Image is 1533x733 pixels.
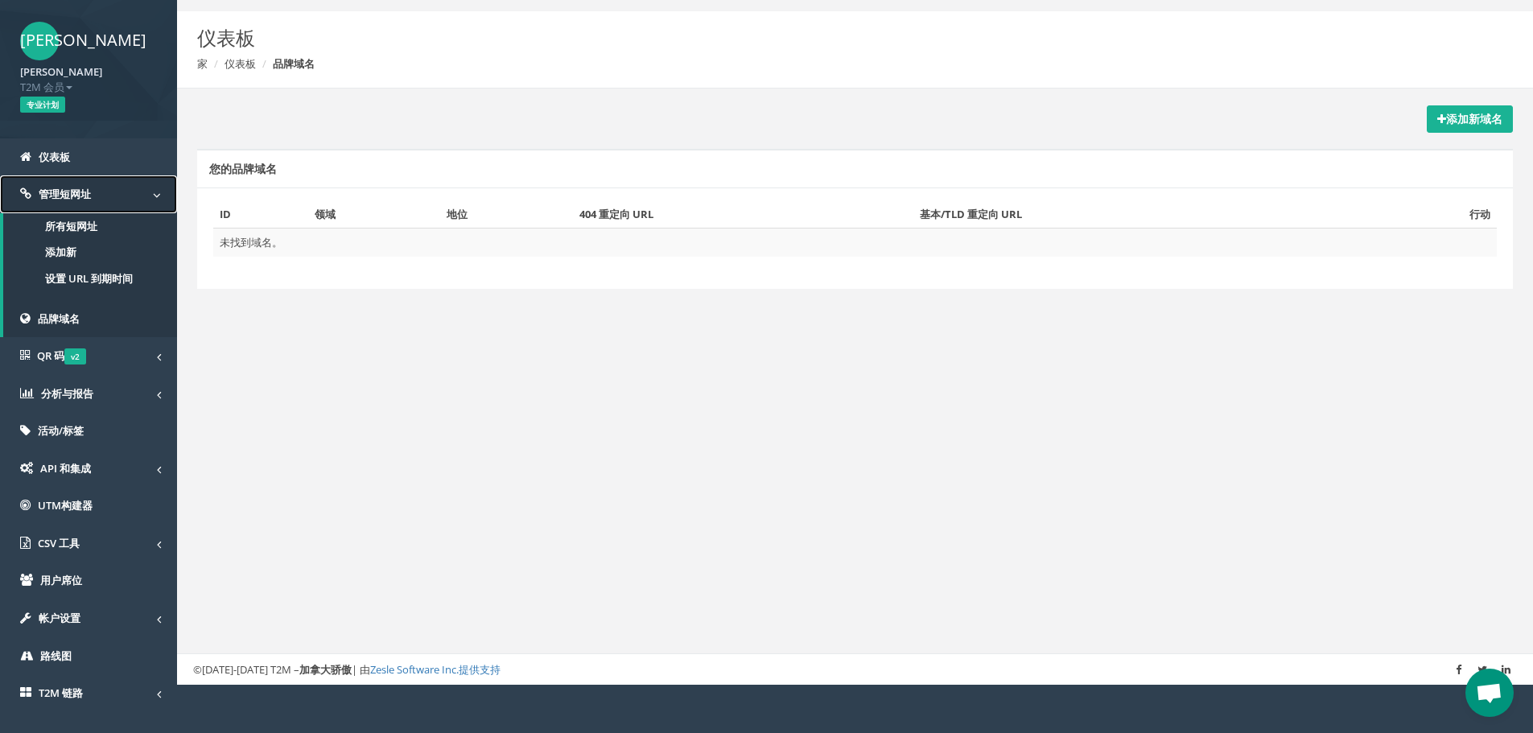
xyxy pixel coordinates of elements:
[40,461,91,476] font: API 和集成
[352,662,370,677] font: | 由
[273,56,315,71] font: 品牌域名
[45,271,133,286] font: 设置 URL 到期时间
[1427,105,1513,133] a: 添加新域名
[197,56,208,71] a: 家
[220,207,231,221] font: ID
[39,611,80,625] font: 帐户设置
[20,80,64,94] font: T2M 会员
[579,207,653,221] font: 404 重定向 URL
[197,24,255,51] font: 仪表板
[1469,207,1490,221] font: 行动
[370,662,501,677] a: Zesle Software Inc.提供支持
[447,207,468,221] font: 地位
[20,64,102,79] font: [PERSON_NAME]
[3,266,177,292] a: 设置 URL 到期时间
[1446,111,1502,126] font: 添加新域名
[299,662,352,677] font: 加拿大骄傲
[920,207,1022,221] font: 基本/TLD 重定向 URL
[40,573,82,587] font: 用户席位
[39,150,70,164] font: 仪表板
[193,662,299,677] font: ©[DATE]-[DATE] T2M –
[38,423,84,438] font: 活动/标签
[38,536,80,550] font: CSV 工具
[40,649,72,663] font: 路线图
[209,161,277,176] font: 您的品牌域名
[3,213,177,240] a: 所有短网址
[20,60,157,94] a: [PERSON_NAME] T2M 会员
[38,311,80,326] font: 品牌域名
[315,207,336,221] font: 领域
[20,29,146,51] font: [PERSON_NAME]
[27,99,59,110] font: 专业计划
[220,235,282,249] font: 未找到域名。
[1465,669,1514,717] a: Open chat
[45,245,76,259] font: 添加新
[37,348,64,363] font: QR 码
[38,498,93,513] font: UTM构建器
[3,239,177,266] a: 添加新
[71,351,80,362] font: v2
[39,187,91,201] font: 管理短网址
[225,56,256,71] a: 仪表板
[45,219,97,233] font: 所有短网址
[41,386,93,401] font: 分析与报告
